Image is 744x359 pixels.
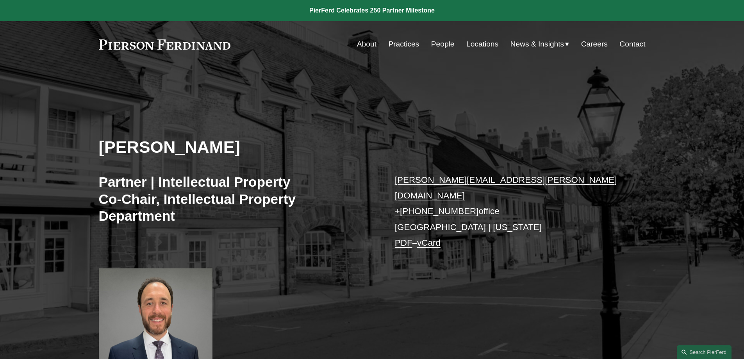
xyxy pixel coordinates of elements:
a: PDF [395,238,412,248]
h3: Partner | Intellectual Property Co-Chair, Intellectual Property Department [99,173,372,225]
a: vCard [417,238,441,248]
a: People [431,37,455,52]
a: [PERSON_NAME][EMAIL_ADDRESS][PERSON_NAME][DOMAIN_NAME] [395,175,617,200]
a: Locations [466,37,498,52]
a: About [357,37,376,52]
span: News & Insights [510,38,564,51]
a: + [395,206,400,216]
a: Search this site [677,345,732,359]
p: office [GEOGRAPHIC_DATA] | [US_STATE] – [395,172,623,251]
a: Contact [619,37,645,52]
a: Careers [581,37,608,52]
h2: [PERSON_NAME] [99,137,372,157]
a: Practices [388,37,419,52]
a: folder dropdown [510,37,569,52]
a: [PHONE_NUMBER] [400,206,479,216]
